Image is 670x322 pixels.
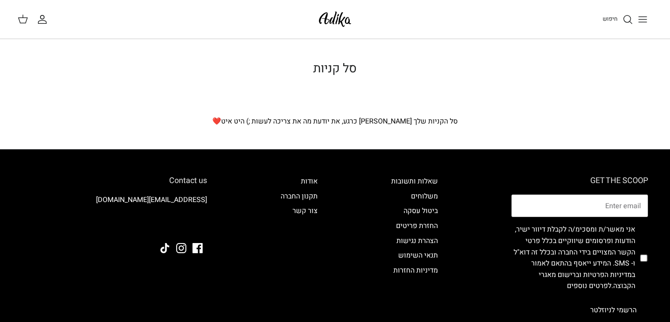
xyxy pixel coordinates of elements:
[27,61,644,76] h1: סל קניות
[511,195,648,217] input: Email
[393,265,438,276] a: מדיניות החזרות
[396,236,438,246] a: הצהרת נגישות
[396,221,438,231] a: החזרת פריטים
[176,243,186,253] a: Instagram
[398,250,438,261] a: תנאי השימוש
[301,176,318,187] a: אודות
[316,9,354,30] img: Adika IL
[292,206,318,216] a: צור קשר
[281,191,318,202] a: תקנון החברה
[603,14,633,25] a: חיפוש
[411,191,438,202] a: משלוחים
[37,14,51,25] a: החשבון שלי
[633,10,652,29] button: Toggle menu
[22,176,207,186] h6: Contact us
[579,299,648,321] button: הרשמי לניוזלטר
[391,176,438,187] a: שאלות ותשובות
[567,281,611,291] a: לפרטים נוספים
[511,224,635,292] label: אני מאשר/ת ומסכימ/ה לקבלת דיוור ישיר, הודעות ופרסומים שיווקיים בכלל פרטי הקשר המצויים בידי החברה ...
[183,219,207,230] img: Adika IL
[603,15,618,23] span: חיפוש
[96,195,207,205] a: [EMAIL_ADDRESS][DOMAIN_NAME]
[403,206,438,216] a: ביטול עסקה
[511,176,648,186] h6: GET THE SCOOP
[160,243,170,253] a: Tiktok
[272,176,326,321] div: Secondary navigation
[27,116,644,127] p: סל הקניות שלך [PERSON_NAME] כרגע, את יודעת מה את צריכה לעשות ;) היט איט❤️
[192,243,203,253] a: Facebook
[382,176,447,321] div: Secondary navigation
